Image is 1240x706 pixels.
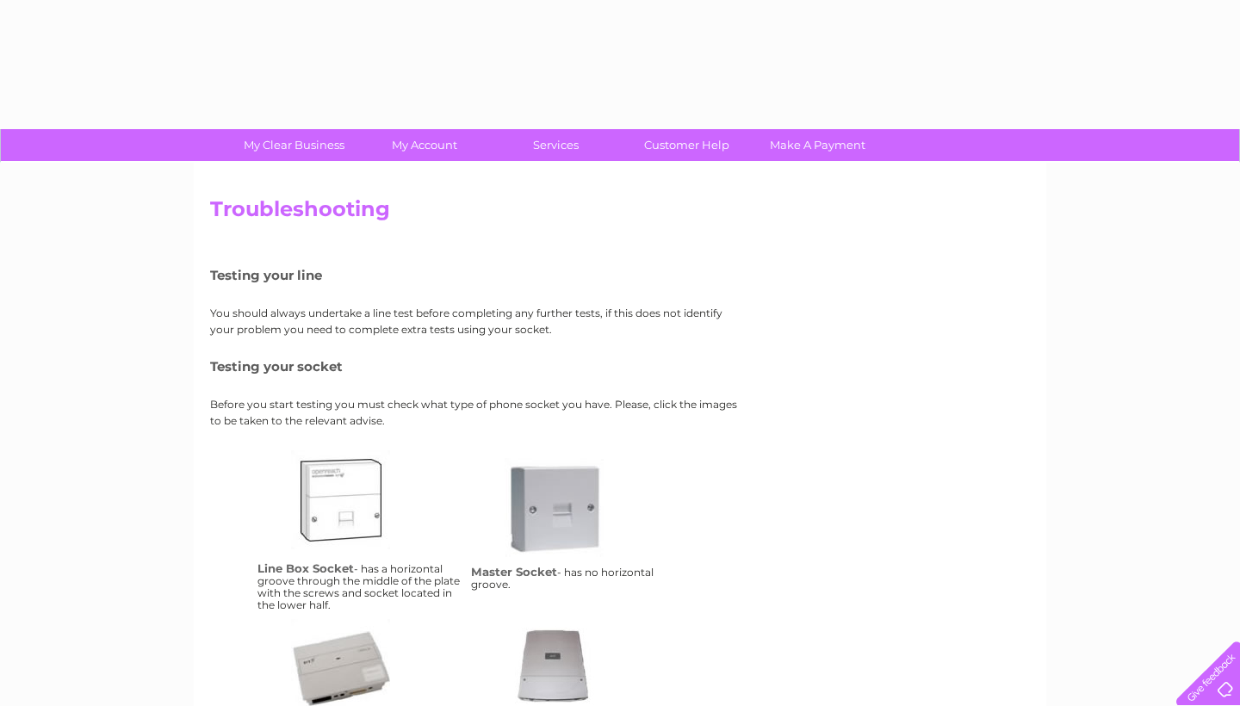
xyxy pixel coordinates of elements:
td: - has no horizontal groove. [467,446,680,616]
h4: Master Socket [471,565,557,579]
p: Before you start testing you must check what type of phone socket you have. Please, click the ima... [210,396,744,429]
a: Make A Payment [747,129,889,161]
a: Services [485,129,627,161]
p: You should always undertake a line test before completing any further tests, if this does not ide... [210,305,744,338]
a: My Account [354,129,496,161]
h4: Line Box Socket [257,561,354,575]
a: ms [505,458,642,596]
a: lbs [291,450,429,588]
td: - has a horizontal groove through the middle of the plate with the screws and socket located in t... [253,446,467,616]
h2: Troubleshooting [210,197,1030,230]
h5: Testing your socket [210,359,744,374]
a: My Clear Business [223,129,365,161]
h5: Testing your line [210,268,744,282]
a: Customer Help [616,129,758,161]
